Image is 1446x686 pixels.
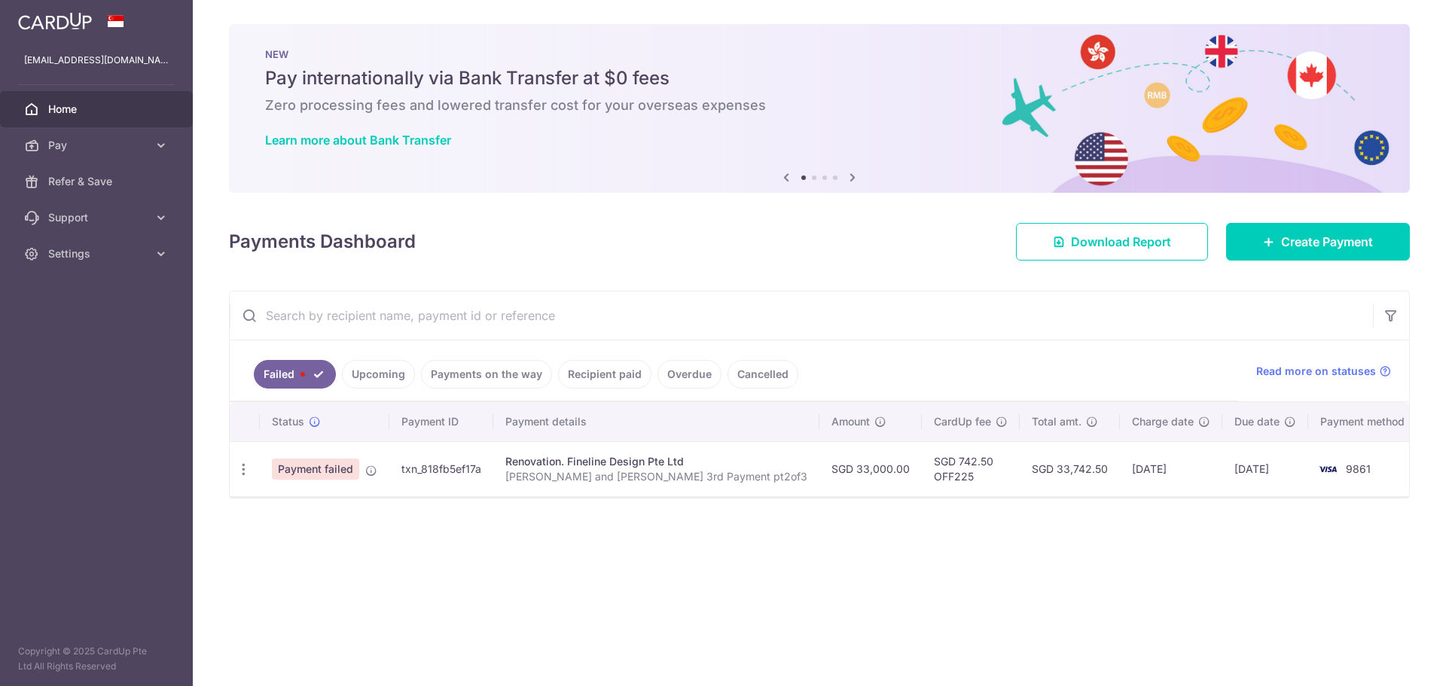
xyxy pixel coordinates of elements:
input: Search by recipient name, payment id or reference [230,291,1373,340]
a: Create Payment [1226,223,1410,261]
td: [DATE] [1222,441,1308,496]
a: Cancelled [728,360,798,389]
span: 9861 [1346,462,1371,475]
th: Payment ID [389,402,493,441]
a: Download Report [1016,223,1208,261]
p: [EMAIL_ADDRESS][DOMAIN_NAME] [24,53,169,68]
span: Total amt. [1032,414,1081,429]
td: SGD 33,000.00 [819,441,922,496]
a: Failed [254,360,336,389]
span: Download Report [1071,233,1171,251]
td: [DATE] [1120,441,1222,496]
p: NEW [265,48,1374,60]
th: Payment details [493,402,819,441]
span: CardUp fee [934,414,991,429]
span: Read more on statuses [1256,364,1376,379]
img: Bank transfer banner [229,24,1410,193]
img: Bank Card [1313,460,1343,478]
span: Refer & Save [48,174,148,189]
span: Support [48,210,148,225]
span: Settings [48,246,148,261]
span: Payment failed [272,459,359,480]
span: Due date [1234,414,1280,429]
img: CardUp [18,12,92,30]
a: Recipient paid [558,360,651,389]
td: SGD 742.50 OFF225 [922,441,1020,496]
span: Charge date [1132,414,1194,429]
span: Amount [831,414,870,429]
span: Status [272,414,304,429]
a: Learn more about Bank Transfer [265,133,451,148]
h4: Payments Dashboard [229,228,416,255]
h5: Pay internationally via Bank Transfer at $0 fees [265,66,1374,90]
th: Payment method [1308,402,1423,441]
a: Upcoming [342,360,415,389]
span: Create Payment [1281,233,1373,251]
span: Pay [48,138,148,153]
td: txn_818fb5ef17a [389,441,493,496]
td: SGD 33,742.50 [1020,441,1120,496]
p: [PERSON_NAME] and [PERSON_NAME] 3rd Payment pt2of3 [505,469,807,484]
a: Read more on statuses [1256,364,1391,379]
span: Home [48,102,148,117]
a: Payments on the way [421,360,552,389]
a: Overdue [657,360,721,389]
h6: Zero processing fees and lowered transfer cost for your overseas expenses [265,96,1374,114]
div: Renovation. Fineline Design Pte Ltd [505,454,807,469]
